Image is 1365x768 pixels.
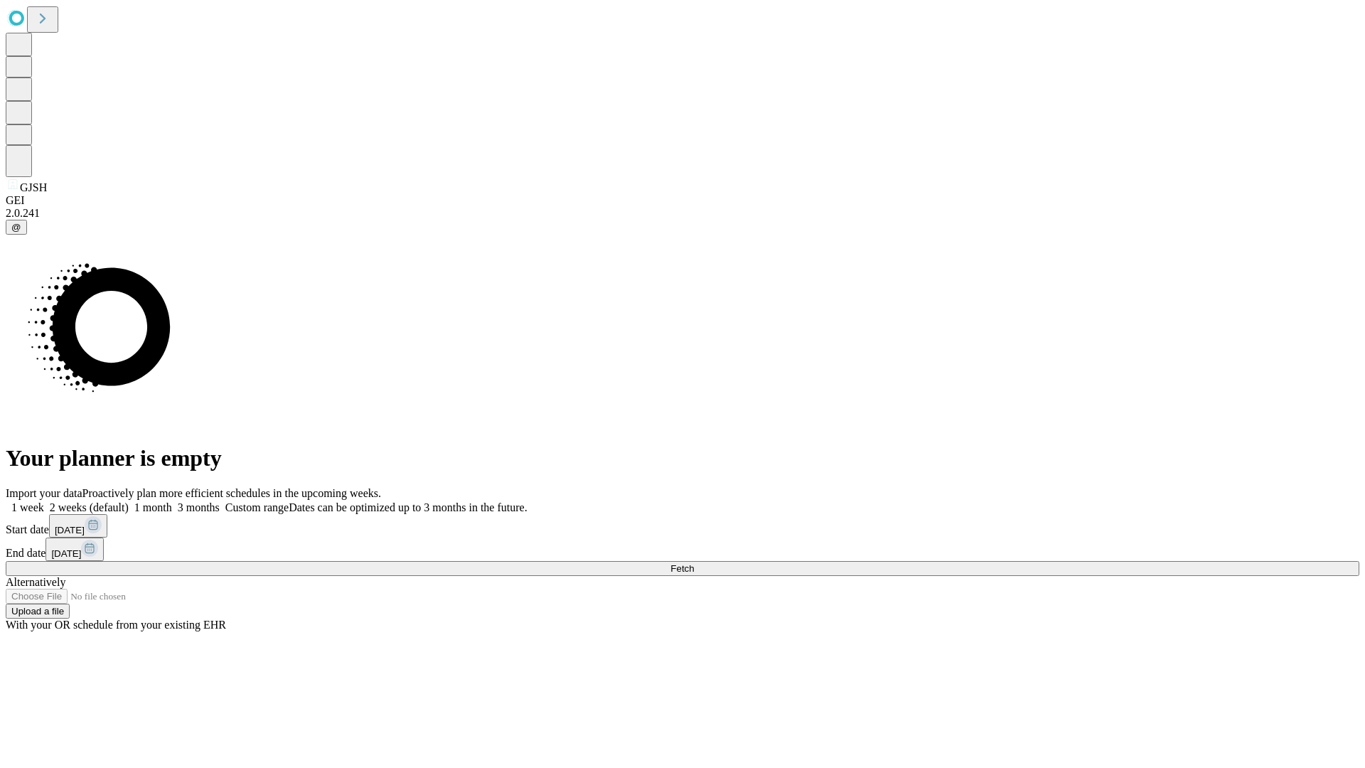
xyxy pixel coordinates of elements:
button: [DATE] [49,514,107,538]
button: Upload a file [6,604,70,619]
span: 1 week [11,501,44,513]
span: Dates can be optimized up to 3 months in the future. [289,501,527,513]
span: Alternatively [6,576,65,588]
span: [DATE] [55,525,85,535]
span: GJSH [20,181,47,193]
span: @ [11,222,21,233]
span: [DATE] [51,548,81,559]
span: 2 weeks (default) [50,501,129,513]
div: GEI [6,194,1359,207]
span: With your OR schedule from your existing EHR [6,619,226,631]
div: 2.0.241 [6,207,1359,220]
button: [DATE] [45,538,104,561]
h1: Your planner is empty [6,445,1359,471]
span: Proactively plan more efficient schedules in the upcoming weeks. [82,487,381,499]
span: 3 months [178,501,220,513]
span: 1 month [134,501,172,513]
button: Fetch [6,561,1359,576]
span: Import your data [6,487,82,499]
div: Start date [6,514,1359,538]
div: End date [6,538,1359,561]
span: Custom range [225,501,289,513]
button: @ [6,220,27,235]
span: Fetch [670,563,694,574]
